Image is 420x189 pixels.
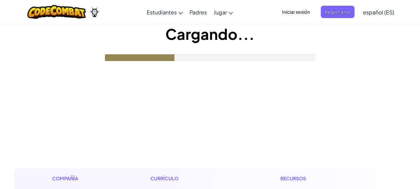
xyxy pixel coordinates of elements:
[321,6,355,18] button: Registrarse
[280,175,368,182] h1: Recursos
[147,9,177,16] span: Estudiantes
[186,3,210,21] a: Padres
[89,7,100,17] img: Ozaria
[143,3,186,21] a: Estudiantes
[27,5,86,19] img: CodeCombat logo
[363,9,394,16] span: español (ES)
[210,3,236,21] a: Jugar
[278,6,314,18] button: Iniciar sesión
[52,175,108,182] h1: Compañía
[150,175,238,182] h1: Currículo
[214,9,227,16] span: Jugar
[360,3,398,21] a: español (ES)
